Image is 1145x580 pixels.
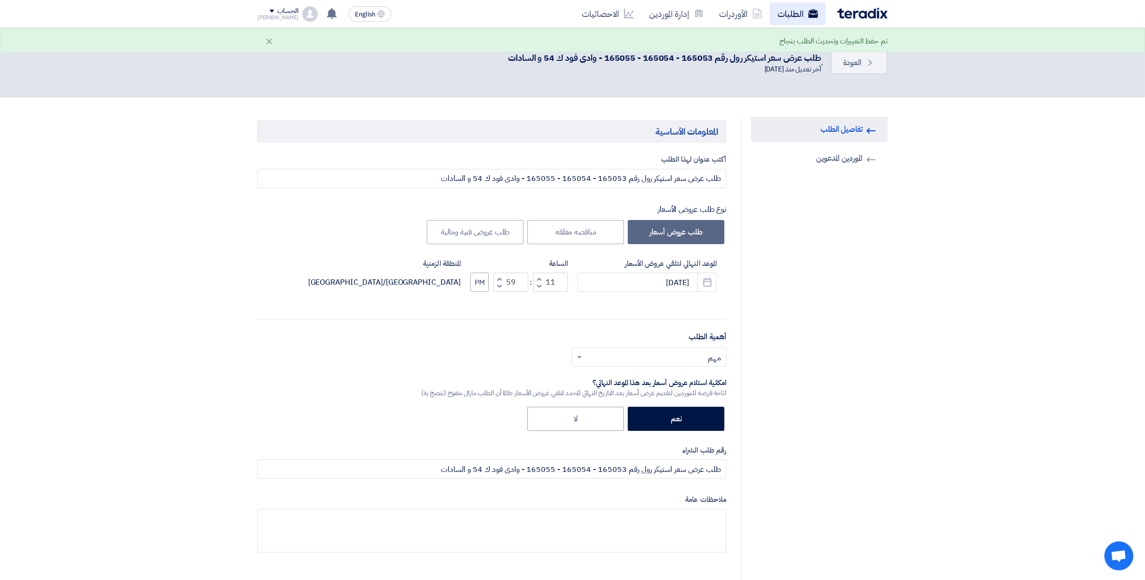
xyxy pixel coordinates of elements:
div: آخر تعديل منذ [DATE] [508,64,820,74]
label: رقم طلب الشراء [257,445,726,456]
button: English [349,6,391,22]
label: مناقصه مغلقه [527,220,624,244]
img: profile_test.png [302,6,318,22]
span: English [355,11,375,18]
input: Hours [533,273,568,292]
div: الحساب [277,7,298,15]
div: : [528,276,533,288]
input: أدخل رقم طلب الشراء الداخلي ان وجد [257,459,726,479]
a: الموردين المدعوين [751,146,888,171]
label: أهمية الطلب [689,331,726,343]
label: نعم [628,407,724,431]
div: اتاحة فرصة للموردين لتقديم عرض أسعار بعد التاريخ النهائي المحدد لتلقي عروض الأسعار طالما أن الطلب... [421,388,727,398]
div: × [265,35,273,47]
img: Teradix logo [837,8,888,19]
div: Open chat [1104,541,1133,570]
label: ملاحظات عامة [257,494,726,505]
div: تم حفظ التغييرات وتحديث الطلب بنجاح [779,36,888,47]
a: الأوردرات [711,2,770,25]
label: لا [527,407,624,431]
div: . [257,47,888,78]
label: أكتب عنوان لهذا الطلب [257,154,726,165]
label: طلب عروض أسعار [628,220,724,244]
a: إدارة الموردين [641,2,711,25]
div: طلب عرض سعر استيكر رول رقم 165053 - 165054 - 165055 - وادى فود ك 54 و السادات [508,51,820,64]
a: العودة [831,51,888,74]
a: الطلبات [770,2,826,25]
label: طلب عروض فنية ومالية [427,220,523,244]
a: تفاصيل الطلب [751,117,888,142]
h5: المعلومات الأساسية [257,121,726,142]
label: المنطقة الزمنية [308,258,461,269]
label: الساعة [470,258,568,269]
button: PM [470,273,489,292]
a: الاحصائيات [574,2,641,25]
div: امكانية استلام عروض أسعار بعد هذا الموعد النهائي؟ [421,378,727,388]
div: [GEOGRAPHIC_DATA]/[GEOGRAPHIC_DATA] [308,276,461,288]
input: مثال: طابعات ألوان, نظام إطفاء حريق, أجهزة كهربائية... [257,169,726,188]
div: [PERSON_NAME] [257,15,298,20]
label: الموعد النهائي لتلقي عروض الأسعار [578,258,717,269]
div: نوع طلب عروض الأسعار [257,204,726,215]
input: سنة-شهر-يوم [578,273,717,292]
span: العودة [843,57,862,69]
input: Minutes [494,273,528,292]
